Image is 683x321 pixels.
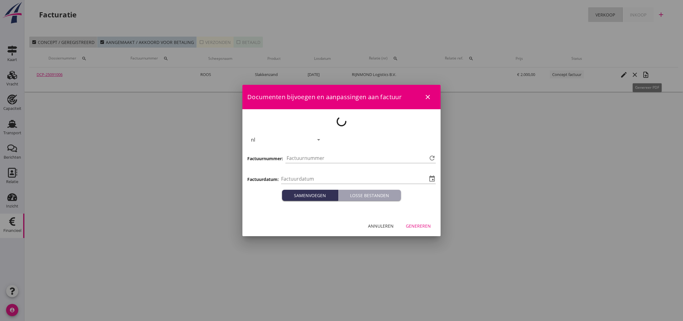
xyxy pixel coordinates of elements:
[251,137,255,142] div: nl
[428,175,436,182] i: event
[247,176,279,182] h3: Factuurdatum:
[338,190,401,201] button: Losse bestanden
[428,154,436,162] i: refresh
[406,223,431,229] div: Genereren
[363,220,399,231] button: Annuleren
[315,136,322,143] i: arrow_drop_down
[424,93,431,101] i: close
[284,192,335,199] div: Samenvoegen
[242,85,441,109] div: Documenten bijvoegen en aanpassingen aan factuur
[287,153,427,163] input: Factuurnummer
[368,223,394,229] div: Annuleren
[401,220,436,231] button: Genereren
[247,155,283,162] h3: Factuurnummer:
[281,174,427,184] input: Factuurdatum
[341,192,399,199] div: Losse bestanden
[282,190,338,201] button: Samenvoegen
